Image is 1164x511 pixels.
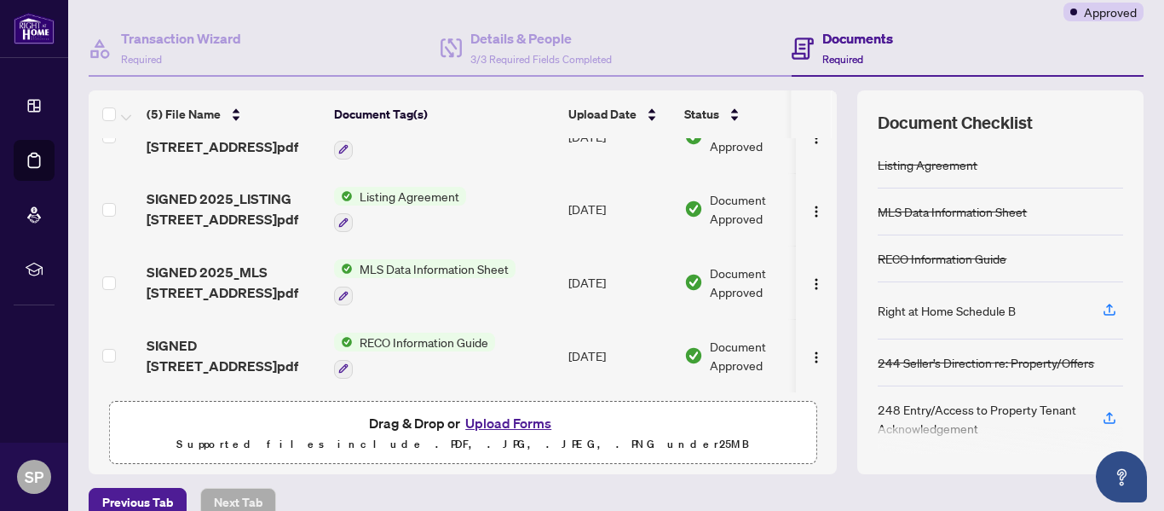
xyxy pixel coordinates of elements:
div: Listing Agreement [878,155,977,174]
span: Required [121,53,162,66]
span: Document Checklist [878,111,1033,135]
img: Document Status [684,346,703,365]
button: Logo [803,269,830,296]
span: Document Approved [710,190,815,228]
button: Upload Forms [460,412,556,434]
td: [DATE] [562,173,677,247]
img: Status Icon [334,187,353,206]
h4: Transaction Wizard [121,28,241,49]
div: RECO Information Guide [878,249,1006,268]
button: Logo [803,342,830,369]
span: Status [684,105,719,124]
h4: Documents [822,28,893,49]
td: [DATE] [562,246,677,319]
button: Status IconMLS Data Information Sheet [334,259,516,305]
span: SIGNED 2025_LISTING [STREET_ADDRESS]pdf [147,189,320,229]
button: Open asap [1096,451,1147,502]
img: Logo [810,277,823,291]
img: Logo [810,205,823,218]
span: Document Approved [710,264,815,301]
button: Status IconListing Agreement [334,187,466,233]
span: Drag & Drop orUpload FormsSupported files include .PDF, .JPG, .JPEG, .PNG under25MB [110,402,815,465]
span: Document Approved [710,337,815,375]
span: MLS Data Information Sheet [353,259,516,278]
div: Right at Home Schedule B [878,301,1016,320]
button: Status IconRECO Information Guide [334,333,495,379]
span: Upload Date [568,105,637,124]
img: Document Status [684,200,703,218]
th: Upload Date [562,90,677,138]
span: SP [25,465,43,489]
span: Listing Agreement [353,187,466,206]
th: Document Tag(s) [327,90,562,138]
img: Logo [810,131,823,145]
td: [DATE] [562,319,677,392]
span: Drag & Drop or [369,412,556,434]
span: 3/3 Required Fields Completed [470,53,612,66]
img: Status Icon [334,259,353,278]
div: 244 Seller’s Direction re: Property/Offers [878,353,1094,372]
p: Supported files include .PDF, .JPG, .JPEG, .PNG under 25 MB [120,434,805,455]
span: Required [822,53,863,66]
th: (5) File Name [140,90,327,138]
span: RECO Information Guide [353,333,495,351]
div: MLS Data Information Sheet [878,202,1027,221]
img: Status Icon [334,333,353,351]
img: Document Status [684,273,703,292]
div: 248 Entry/Access to Property Tenant Acknowledgement [878,400,1082,438]
span: Approved [1084,3,1137,21]
img: Logo [810,351,823,364]
span: SIGNED [STREET_ADDRESS]pdf [147,335,320,376]
h4: Details & People [470,28,612,49]
img: logo [14,13,55,44]
span: SIGNED 2025_MLS [STREET_ADDRESS]pdf [147,262,320,303]
th: Status [677,90,822,138]
span: (5) File Name [147,105,221,124]
button: Logo [803,195,830,223]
